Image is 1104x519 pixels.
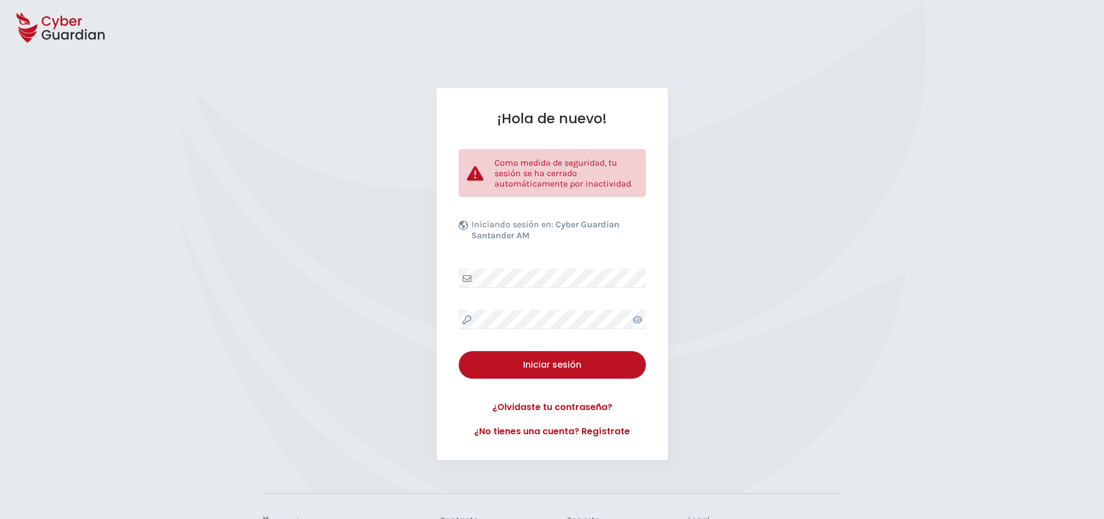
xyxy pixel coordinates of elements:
a: ¿No tienes una cuenta? Regístrate [459,425,646,438]
a: ¿Olvidaste tu contraseña? [459,401,646,414]
p: Iniciando sesión en: [471,219,643,247]
button: Iniciar sesión [459,351,646,379]
h1: ¡Hola de nuevo! [459,110,646,127]
b: Cyber Guardian Santander AM [471,219,619,241]
div: Iniciar sesión [467,358,638,372]
p: Como medida de seguridad, tu sesión se ha cerrado automáticamente por inactividad. [494,157,638,189]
